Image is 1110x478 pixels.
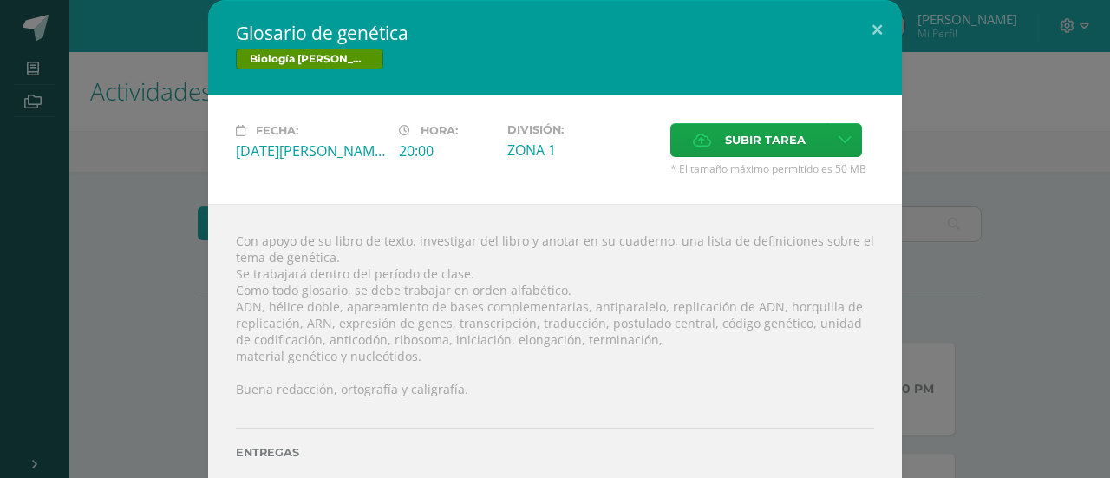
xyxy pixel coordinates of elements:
div: 20:00 [399,141,493,160]
span: * El tamaño máximo permitido es 50 MB [670,161,874,176]
h2: Glosario de genética [236,21,874,45]
div: ZONA 1 [507,141,656,160]
label: Entregas [236,446,874,459]
label: División: [507,123,656,136]
span: Fecha: [256,124,298,137]
div: [DATE][PERSON_NAME] [236,141,385,160]
span: Subir tarea [725,124,806,156]
span: Biología [PERSON_NAME] V [236,49,383,69]
span: Hora: [421,124,458,137]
